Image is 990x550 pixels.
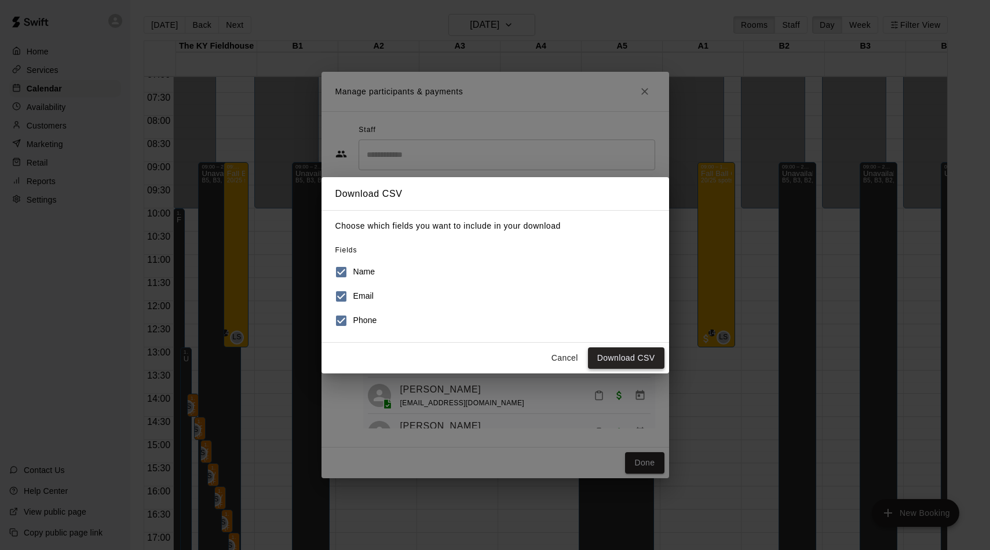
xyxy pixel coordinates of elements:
h6: Name [353,266,375,278]
button: Download CSV [588,347,664,369]
h2: Download CSV [322,177,669,211]
button: Cancel [546,347,583,369]
h6: Email [353,290,374,303]
span: Fields [335,246,357,254]
h6: Phone [353,314,377,327]
p: Choose which fields you want to include in your download [335,220,655,232]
